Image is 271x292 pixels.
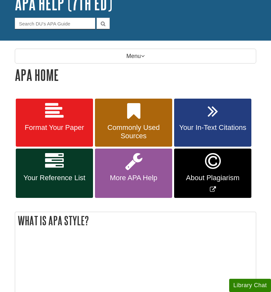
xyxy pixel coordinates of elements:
[16,149,93,198] a: Your Reference List
[179,174,247,182] span: About Plagiarism
[179,123,247,132] span: Your In-Text Citations
[21,123,88,132] span: Format Your Paper
[95,99,172,147] a: Commonly Used Sources
[15,49,256,63] p: Menu
[21,174,88,182] span: Your Reference List
[15,212,256,229] h2: What is APA Style?
[15,18,95,29] input: Search DU's APA Guide
[229,279,271,292] button: Library Chat
[174,149,251,198] a: Link opens in new window
[100,174,167,182] span: More APA Help
[16,99,93,147] a: Format Your Paper
[100,123,167,140] span: Commonly Used Sources
[174,99,251,147] a: Your In-Text Citations
[15,67,256,83] h1: APA Home
[95,149,172,198] a: More APA Help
